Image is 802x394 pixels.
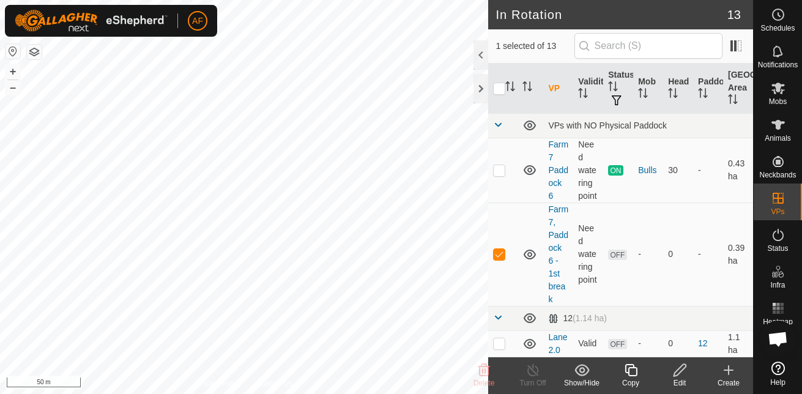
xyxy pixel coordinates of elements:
[763,318,793,325] span: Heatmap
[723,64,753,114] th: [GEOGRAPHIC_DATA] Area
[663,64,693,114] th: Head
[496,40,574,53] span: 1 selected of 13
[693,203,723,306] td: -
[603,64,633,114] th: Status
[608,83,618,93] p-sorticon: Activate to sort
[573,64,603,114] th: Validity
[6,44,20,59] button: Reset Map
[548,139,568,201] a: Farm 7 Paddock 6
[543,64,573,114] th: VP
[767,245,788,252] span: Status
[496,7,727,22] h2: In Rotation
[508,377,557,388] div: Turn Off
[6,80,20,95] button: –
[765,135,791,142] span: Animals
[548,204,568,304] a: Farm 7, Paddock 6 - 1st break
[557,377,606,388] div: Show/Hide
[573,313,607,323] span: (1.14 ha)
[608,165,623,176] span: ON
[548,121,748,130] div: VPs with NO Physical Paddock
[698,90,708,100] p-sorticon: Activate to sort
[723,138,753,203] td: 0.43 ha
[759,171,796,179] span: Neckbands
[728,96,738,106] p-sorticon: Activate to sort
[573,203,603,306] td: Need watering point
[633,64,663,114] th: Mob
[655,377,704,388] div: Edit
[638,90,648,100] p-sorticon: Activate to sort
[760,24,795,32] span: Schedules
[608,250,626,260] span: OFF
[256,378,292,389] a: Contact Us
[770,379,785,386] span: Help
[638,164,658,177] div: Bulls
[704,377,753,388] div: Create
[6,64,20,79] button: +
[573,138,603,203] td: Need watering point
[771,208,784,215] span: VPs
[192,15,203,28] span: AF
[693,138,723,203] td: -
[698,338,708,348] a: 12
[770,281,785,289] span: Infra
[723,203,753,306] td: 0.39 ha
[573,330,603,357] td: Valid
[505,83,515,93] p-sorticon: Activate to sort
[758,61,798,69] span: Notifications
[548,313,607,324] div: 12
[27,45,42,59] button: Map Layers
[606,377,655,388] div: Copy
[663,330,693,357] td: 0
[196,378,242,389] a: Privacy Policy
[754,357,802,391] a: Help
[15,10,168,32] img: Gallagher Logo
[638,248,658,261] div: -
[574,33,722,59] input: Search (S)
[522,83,532,93] p-sorticon: Activate to sort
[693,64,723,114] th: Paddock
[663,138,693,203] td: 30
[760,321,796,357] a: Open chat
[638,337,658,350] div: -
[769,98,787,105] span: Mobs
[663,203,693,306] td: 0
[668,90,678,100] p-sorticon: Activate to sort
[608,339,626,349] span: OFF
[723,330,753,357] td: 1.1 ha
[548,332,567,355] a: Lane 2.0
[578,90,588,100] p-sorticon: Activate to sort
[727,6,741,24] span: 13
